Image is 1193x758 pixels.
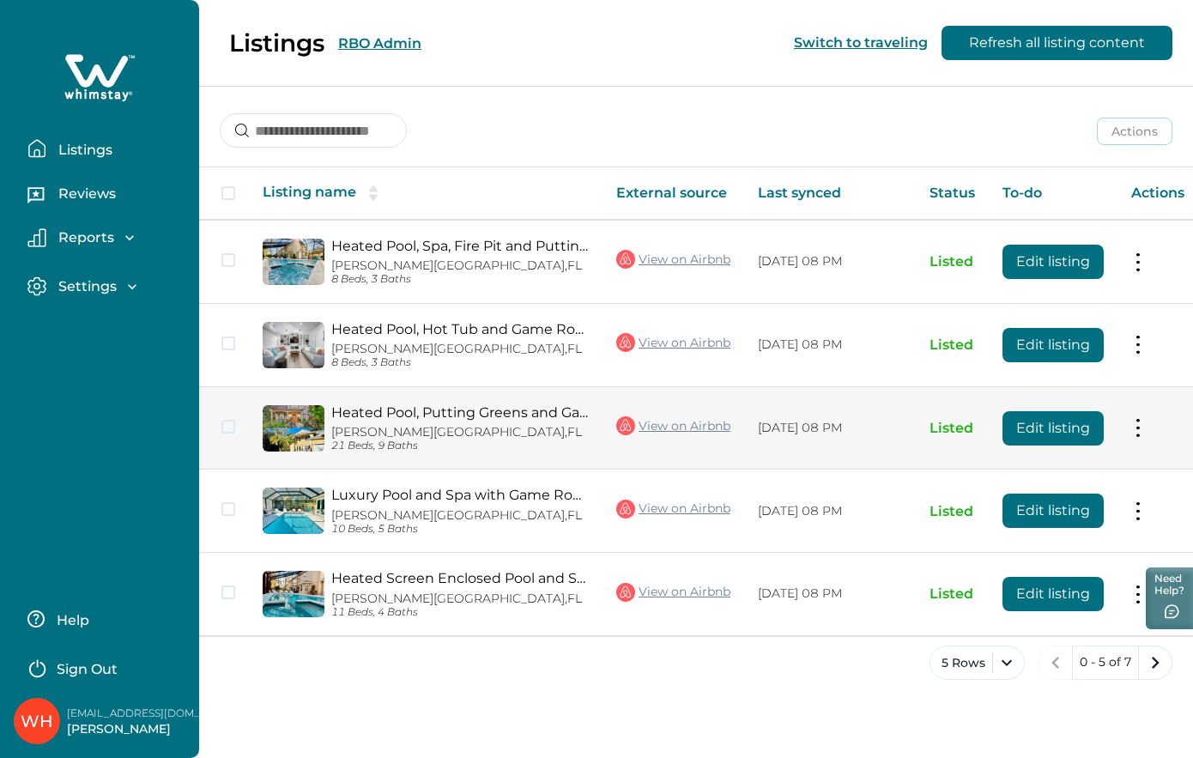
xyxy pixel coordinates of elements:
div: Whimstay Host [21,700,53,742]
a: View on Airbnb [616,331,730,354]
img: propertyImage_Heated Screen Enclosed Pool and Spacious Backyard - Gorgeous Retreat [263,571,324,617]
p: [DATE] 08 PM [758,585,902,603]
p: [DATE] 08 PM [758,420,902,437]
button: RBO Admin [338,35,421,52]
p: Reviews [53,185,116,203]
a: View on Airbnb [616,248,730,270]
th: Listing name [249,167,603,220]
button: Sign Out [27,650,179,684]
button: Edit listing [1002,577,1104,611]
th: Last synced [744,167,916,220]
button: Edit listing [1002,245,1104,279]
p: 8 Beds, 3 Baths [331,273,589,286]
a: Heated Screen Enclosed Pool and Spacious Backyard - Gorgeous Retreat [331,570,589,586]
button: sorting [356,185,391,202]
button: Settings [27,276,185,296]
p: [DATE] 08 PM [758,503,902,520]
a: View on Airbnb [616,581,730,603]
button: previous page [1039,646,1073,680]
button: Help [27,602,179,636]
img: propertyImage_Luxury Pool and Spa with Game Room and Putting Green - Exquisite Retreat [263,488,324,534]
p: 11 Beds, 4 Baths [331,606,589,619]
p: [PERSON_NAME] [67,721,204,738]
p: Listings [229,28,324,58]
button: Edit listing [1002,328,1104,362]
p: 10 Beds, 5 Baths [331,523,589,536]
a: Heated Pool, Hot Tub and Game Room Escape - Gorgeous Tranquil Retreat [331,321,589,337]
a: Heated Pool, Spa, Fire Pit and Putting Green - Stunning Oasis [331,238,589,254]
button: Edit listing [1002,494,1104,528]
p: Listed [930,253,975,270]
p: 8 Beds, 3 Baths [331,356,589,369]
p: Listings [53,142,112,159]
img: propertyImage_Heated Pool, Spa, Fire Pit and Putting Green - Stunning Oasis [263,239,324,285]
a: Heated Pool, Putting Greens and Game Room Fun - Luxury Haven [331,404,589,421]
p: Sign Out [57,661,118,678]
p: [EMAIL_ADDRESS][DOMAIN_NAME] [67,705,204,722]
p: Listed [930,420,975,437]
th: External source [603,167,744,220]
button: Edit listing [1002,411,1104,446]
p: Settings [53,278,117,295]
p: [DATE] 08 PM [758,337,902,354]
button: Actions [1097,118,1172,145]
p: [PERSON_NAME][GEOGRAPHIC_DATA], FL [331,342,589,356]
button: Reviews [27,179,185,214]
img: propertyImage_Heated Pool, Hot Tub and Game Room Escape - Gorgeous Tranquil Retreat [263,322,324,368]
p: [DATE] 08 PM [758,253,902,270]
button: Reports [27,228,185,247]
button: 0 - 5 of 7 [1072,646,1139,680]
button: Switch to traveling [794,34,928,51]
p: 0 - 5 of 7 [1080,654,1131,671]
a: Luxury Pool and Spa with Game Room and Putting Green - Exquisite Retreat [331,487,589,503]
p: [PERSON_NAME][GEOGRAPHIC_DATA], FL [331,591,589,606]
p: 21 Beds, 9 Baths [331,440,589,452]
p: Reports [53,229,114,246]
button: 5 Rows [930,646,1025,680]
p: Listed [930,337,975,354]
p: Help [51,612,89,629]
th: To-do [989,167,1117,220]
p: [PERSON_NAME][GEOGRAPHIC_DATA], FL [331,258,589,273]
p: Listed [930,503,975,520]
img: propertyImage_Heated Pool, Putting Greens and Game Room Fun - Luxury Haven [263,405,324,452]
p: [PERSON_NAME][GEOGRAPHIC_DATA], FL [331,425,589,440]
a: View on Airbnb [616,415,730,437]
a: View on Airbnb [616,498,730,520]
button: next page [1138,646,1172,680]
button: Refresh all listing content [942,26,1172,60]
button: Listings [27,131,185,166]
p: Listed [930,585,975,603]
p: [PERSON_NAME][GEOGRAPHIC_DATA], FL [331,508,589,523]
th: Status [916,167,989,220]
